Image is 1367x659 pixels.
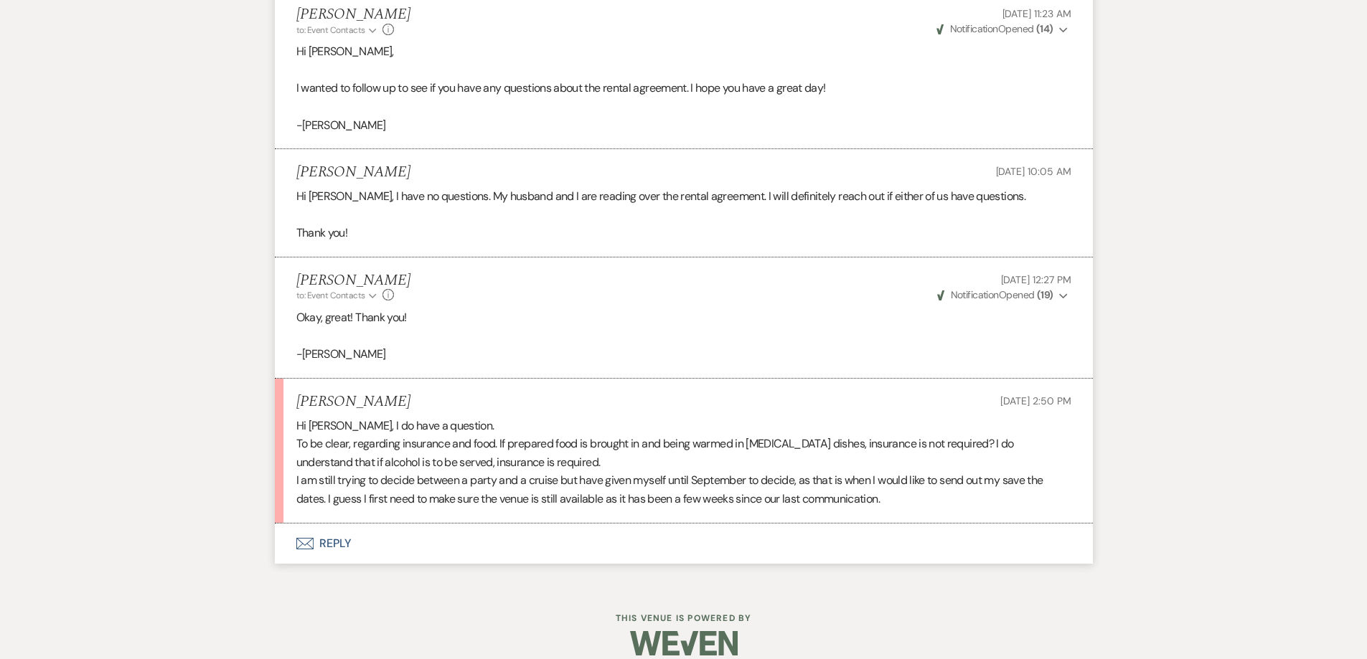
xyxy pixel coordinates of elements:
[1036,22,1053,35] strong: ( 14 )
[296,6,410,24] h5: [PERSON_NAME]
[1002,7,1071,20] span: [DATE] 11:23 AM
[934,22,1071,37] button: NotificationOpened (14)
[1000,394,1071,407] span: [DATE] 2:50 PM
[296,116,1071,135] p: -[PERSON_NAME]
[296,187,1071,206] p: Hi [PERSON_NAME], I have no questions. My husband and I are reading over the rental agreement. I ...
[935,288,1071,303] button: NotificationOpened (19)
[296,163,410,181] h5: [PERSON_NAME]
[296,345,1071,364] p: -[PERSON_NAME]
[296,272,410,290] h5: [PERSON_NAME]
[296,393,410,411] h5: [PERSON_NAME]
[275,523,1093,564] button: Reply
[296,24,379,37] button: to: Event Contacts
[296,224,1071,242] p: Thank you!
[950,22,998,35] span: Notification
[296,289,379,302] button: to: Event Contacts
[937,288,1053,301] span: Opened
[296,290,365,301] span: to: Event Contacts
[996,165,1071,178] span: [DATE] 10:05 AM
[936,22,1053,35] span: Opened
[296,24,365,36] span: to: Event Contacts
[296,417,1071,508] div: Hi [PERSON_NAME], I do have a question. To be clear, regarding insurance and food. If prepared fo...
[1037,288,1053,301] strong: ( 19 )
[296,42,1071,61] p: Hi [PERSON_NAME],
[951,288,999,301] span: Notification
[1001,273,1071,286] span: [DATE] 12:27 PM
[296,308,1071,327] p: Okay, great! Thank you!
[296,79,1071,98] p: I wanted to follow up to see if you have any questions about the rental agreement. I hope you hav...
